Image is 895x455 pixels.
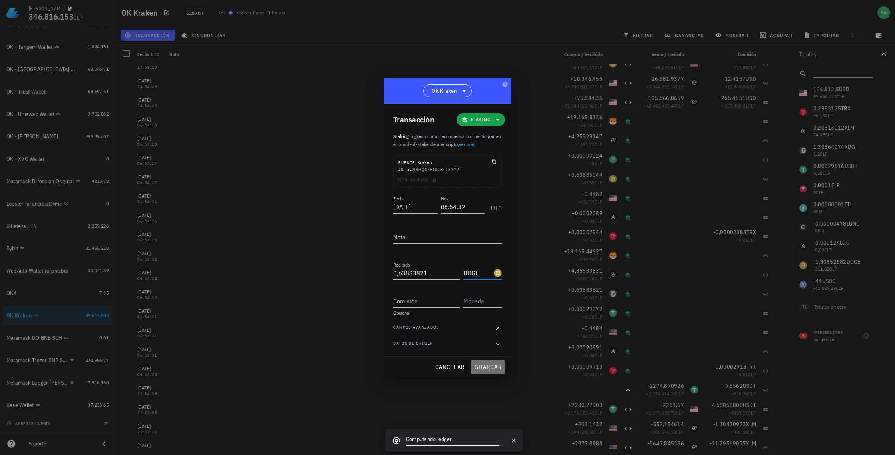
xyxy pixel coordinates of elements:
span: ingreso como recompensa por participar en el proof-of-stake de una cripto, . [393,133,501,147]
span: Staking [393,133,409,139]
span: Staking [471,116,491,124]
span: Fuente: [398,160,417,165]
a: ver más [459,141,475,147]
button: guardar [471,360,505,374]
div: ID: ELNRHQC-FI2JR-JR7YVT [398,166,497,173]
label: Recibido [393,262,410,268]
div: Transacción [393,113,434,126]
label: Hora [441,196,450,202]
span: cancelar [435,363,465,371]
div: Kraken [398,158,432,166]
span: Datos de origen [393,340,433,348]
p: : [393,132,502,148]
span: OK Kraken [432,87,457,95]
input: Moneda [463,295,500,307]
span: Campos avanzados [393,324,439,332]
span: guardar [474,363,502,371]
div: DOGE-icon [494,269,502,277]
div: Opcional [393,311,502,315]
div: UTC [488,196,502,216]
label: Fecha [393,196,405,202]
button: cancelar [432,360,468,374]
div: Computando ledger [406,435,502,445]
input: Moneda [463,267,492,279]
